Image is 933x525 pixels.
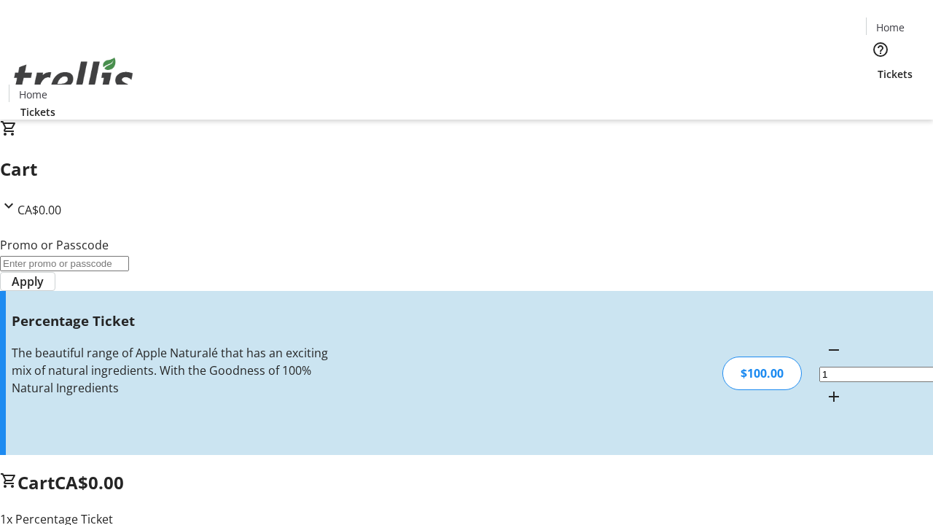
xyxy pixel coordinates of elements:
button: Increment by one [819,382,848,411]
span: Apply [12,273,44,290]
a: Tickets [866,66,924,82]
img: Orient E2E Organization cpyRnFWgv2's Logo [9,42,138,114]
a: Home [9,87,56,102]
span: Home [19,87,47,102]
a: Tickets [9,104,67,120]
span: Tickets [878,66,913,82]
span: CA$0.00 [17,202,61,218]
span: Home [876,20,905,35]
div: The beautiful range of Apple Naturalé that has an exciting mix of natural ingredients. With the G... [12,344,330,397]
span: CA$0.00 [55,470,124,494]
span: Tickets [20,104,55,120]
button: Decrement by one [819,335,848,365]
h3: Percentage Ticket [12,311,330,331]
button: Cart [866,82,895,111]
a: Home [867,20,913,35]
button: Help [866,35,895,64]
div: $100.00 [722,357,802,390]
